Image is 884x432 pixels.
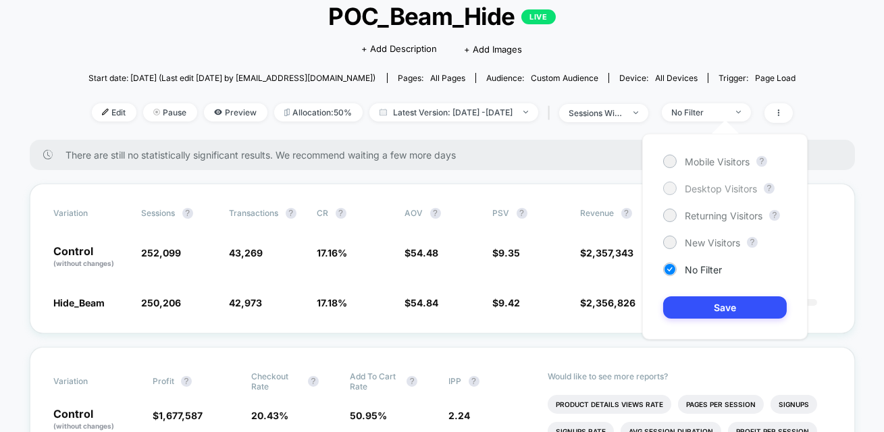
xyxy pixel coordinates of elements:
[317,208,329,218] span: CR
[398,73,465,83] div: Pages:
[545,103,559,123] span: |
[336,208,346,219] button: ?
[663,296,787,319] button: Save
[581,247,634,259] span: $
[548,371,831,381] p: Would like to see more reports?
[182,208,193,219] button: ?
[469,376,479,387] button: ?
[569,108,623,118] div: sessions with impression
[486,73,598,83] div: Audience:
[204,103,267,122] span: Preview
[54,371,128,391] span: Variation
[317,297,348,308] span: 17.18 %
[548,395,671,414] li: Product Details Views Rate
[284,109,290,116] img: rebalance
[531,73,598,83] span: Custom Audience
[430,73,465,83] span: all pages
[655,73,698,83] span: all devices
[756,156,767,167] button: ?
[153,376,174,386] span: Profit
[54,208,128,219] span: Variation
[407,376,417,387] button: ?
[608,73,708,83] span: Device:
[350,410,387,421] span: 50.95 %
[153,109,160,115] img: end
[493,297,521,308] span: $
[449,410,471,421] span: 2.24
[88,73,375,83] span: Start date: [DATE] (Last edit [DATE] by [EMAIL_ADDRESS][DOMAIN_NAME])
[380,109,387,115] img: calendar
[685,183,757,194] span: Desktop Visitors
[411,297,439,308] span: 54.84
[517,208,527,219] button: ?
[159,410,203,421] span: 1,677,587
[251,410,288,421] span: 20.43 %
[672,107,726,117] div: No Filter
[54,408,139,431] p: Control
[286,208,296,219] button: ?
[54,297,105,308] span: Hide_Beam
[523,111,528,113] img: end
[142,247,182,259] span: 252,099
[54,422,115,430] span: (without changes)
[587,247,634,259] span: 2,357,343
[251,371,301,391] span: Checkout Rate
[369,103,538,122] span: Latest Version: [DATE] - [DATE]
[362,43,438,56] span: + Add Description
[771,395,817,414] li: Signups
[685,210,762,221] span: Returning Visitors
[633,111,638,114] img: end
[142,208,176,218] span: Sessions
[736,111,741,113] img: end
[350,371,400,391] span: Add To Cart Rate
[465,44,523,55] span: + Add Images
[230,247,263,259] span: 43,269
[685,264,722,275] span: No Filter
[499,297,521,308] span: 9.42
[747,237,758,248] button: ?
[581,297,636,308] span: $
[405,297,439,308] span: $
[308,376,319,387] button: ?
[685,237,740,248] span: New Visitors
[719,73,796,83] div: Trigger:
[274,103,363,122] span: Allocation: 50%
[499,247,521,259] span: 9.35
[153,410,203,421] span: $
[493,208,510,218] span: PSV
[143,103,197,122] span: Pause
[317,247,348,259] span: 17.16 %
[230,208,279,218] span: Transactions
[54,259,115,267] span: (without changes)
[581,208,615,218] span: Revenue
[405,247,439,259] span: $
[405,208,423,218] span: AOV
[587,297,636,308] span: 2,356,826
[769,210,780,221] button: ?
[54,246,128,269] p: Control
[142,297,182,308] span: 250,206
[755,73,796,83] span: Page Load
[181,376,192,387] button: ?
[411,247,439,259] span: 54.48
[685,156,750,167] span: Mobile Visitors
[102,109,109,115] img: edit
[678,395,764,414] li: Pages Per Session
[449,376,462,386] span: IPP
[92,103,136,122] span: Edit
[430,208,441,219] button: ?
[493,247,521,259] span: $
[521,9,555,24] p: LIVE
[230,297,263,308] span: 42,973
[621,208,632,219] button: ?
[124,2,760,30] span: POC_Beam_Hide
[66,149,828,161] span: There are still no statistically significant results. We recommend waiting a few more days
[764,183,775,194] button: ?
